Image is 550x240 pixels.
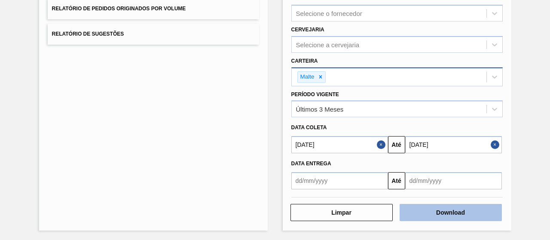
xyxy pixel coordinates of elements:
button: Download [400,204,502,221]
span: Data coleta [291,125,327,131]
input: dd/mm/yyyy [291,136,388,153]
button: Limpar [290,204,393,221]
label: Período Vigente [291,91,339,97]
label: Carteira [291,58,318,64]
input: dd/mm/yyyy [405,172,502,189]
span: Data Entrega [291,161,331,167]
div: Selecione a cervejaria [296,41,360,48]
button: Até [388,136,405,153]
div: Selecione o fornecedor [296,10,362,17]
input: dd/mm/yyyy [405,136,502,153]
button: Close [491,136,502,153]
button: Até [388,172,405,189]
input: dd/mm/yyyy [291,172,388,189]
label: Cervejaria [291,27,324,33]
span: Relatório de Pedidos Originados por Volume [52,6,186,12]
div: Malte [298,72,316,82]
span: Relatório de Sugestões [52,31,124,37]
div: Últimos 3 Meses [296,106,344,113]
button: Relatório de Sugestões [48,24,259,45]
button: Close [377,136,388,153]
